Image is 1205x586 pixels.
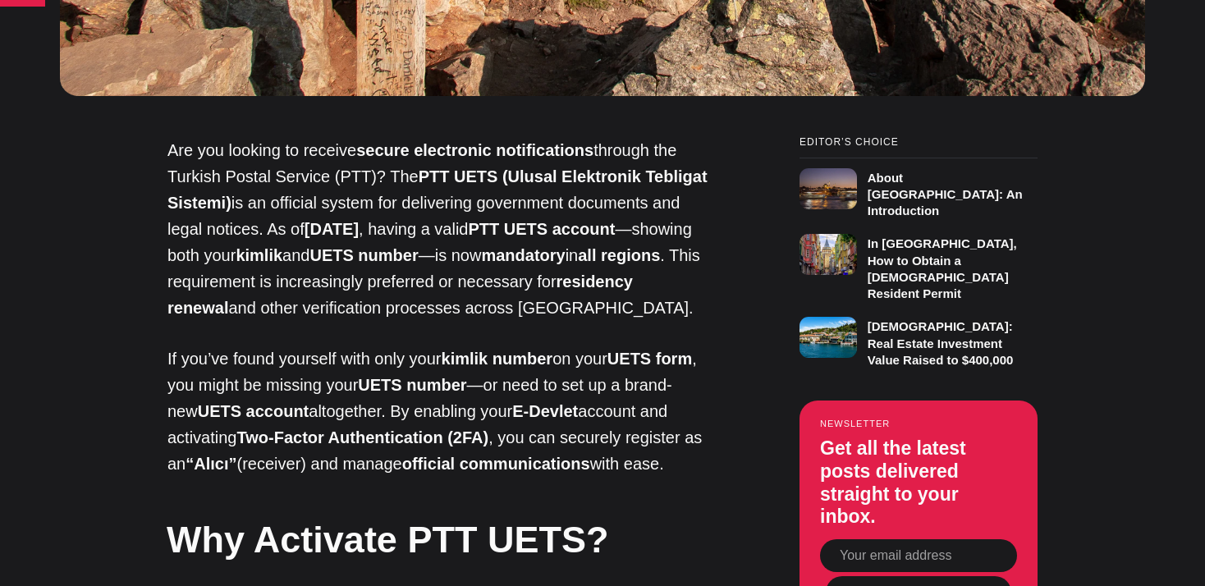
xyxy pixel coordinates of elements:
strong: all regions [578,246,660,264]
h2: Why Activate PTT UETS? [167,514,717,565]
strong: mandatory [481,246,565,264]
p: If you’ve found yourself with only your on your , you might be missing your —or need to set up a ... [167,346,717,477]
strong: “Alıcı” [186,455,236,473]
strong: secure electronic notifications [356,141,593,159]
small: Editor’s Choice [800,137,1038,148]
strong: PTT UETS account [468,220,615,238]
strong: [DATE] [305,220,359,238]
strong: UETS form [607,350,692,368]
a: In [GEOGRAPHIC_DATA], How to Obtain a [DEMOGRAPHIC_DATA] Resident Permit [800,228,1038,302]
strong: kimlik number [442,350,553,368]
strong: E-Devlet [512,402,578,420]
strong: UETS number [358,376,466,394]
strong: Two-Factor Authentication (2FA) [237,428,489,446]
strong: official communications [402,455,590,473]
h3: [DEMOGRAPHIC_DATA]: Real Estate Investment Value Raised to $400,000 [868,319,1014,367]
strong: PTT UETS (Ulusal Elektronik Tebligat Sistemi) [167,167,708,212]
a: About [GEOGRAPHIC_DATA]: An Introduction [800,158,1038,220]
a: [DEMOGRAPHIC_DATA]: Real Estate Investment Value Raised to $400,000 [800,311,1038,369]
h3: In [GEOGRAPHIC_DATA], How to Obtain a [DEMOGRAPHIC_DATA] Resident Permit [868,236,1017,300]
strong: residency renewal [167,272,633,317]
h3: Get all the latest posts delivered straight to your inbox. [820,437,1017,528]
p: Are you looking to receive through the Turkish Postal Service (PTT)? The is an official system fo... [167,137,717,321]
input: Your email address [820,539,1017,572]
strong: UETS number [309,246,418,264]
h3: About [GEOGRAPHIC_DATA]: An Introduction [868,171,1023,218]
small: Newsletter [820,419,1017,428]
strong: UETS account [198,402,309,420]
strong: kimlik [236,246,282,264]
